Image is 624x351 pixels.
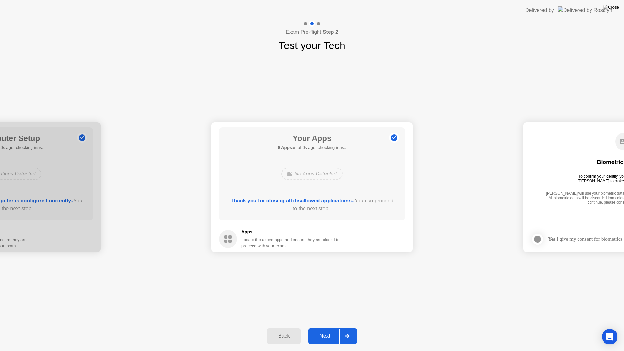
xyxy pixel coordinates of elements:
[310,333,339,339] div: Next
[525,6,554,14] div: Delivered by
[278,144,346,151] h5: as of 0s ago, checking in5s..
[323,29,338,35] b: Step 2
[231,198,355,203] b: Thank you for closing all disallowed applications..
[548,236,556,242] strong: Yes,
[286,28,338,36] h4: Exam Pre-flight:
[602,329,617,344] div: Open Intercom Messenger
[281,168,342,180] div: No Apps Detected
[279,38,345,53] h1: Test your Tech
[308,328,357,344] button: Next
[269,333,299,339] div: Back
[603,5,619,10] img: Close
[241,229,340,235] h5: Apps
[278,145,292,150] b: 0 Apps
[558,6,612,14] img: Delivered by Rosalyn
[241,237,340,249] div: Locate the above apps and ensure they are closed to proceed with your exam.
[267,328,301,344] button: Back
[278,133,346,144] h1: Your Apps
[228,197,396,213] div: You can proceed to the next step..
